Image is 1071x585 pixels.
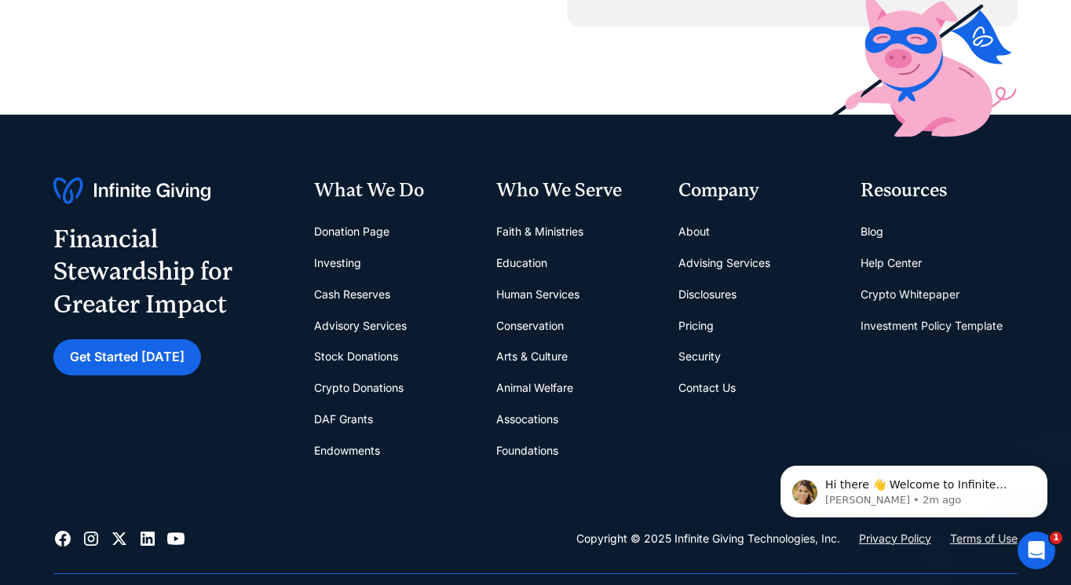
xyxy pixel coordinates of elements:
a: Cash Reserves [314,279,390,310]
div: Resources [861,177,1018,204]
div: Copyright © 2025 Infinite Giving Technologies, Inc. [576,529,840,548]
a: Faith & Ministries [496,216,583,247]
a: Contact Us [678,372,736,404]
a: Foundations [496,435,558,466]
a: Disclosures [678,279,737,310]
iframe: Intercom live chat [1018,532,1055,569]
a: Stock Donations [314,341,398,372]
a: Crypto Whitepaper [861,279,960,310]
a: Assocations [496,404,558,435]
a: Help Center [861,247,922,279]
a: Advisory Services [314,310,407,342]
span: 1 [1050,532,1062,544]
a: Pricing [678,310,714,342]
a: Security [678,341,721,372]
a: Get Started [DATE] [53,339,201,375]
div: Financial Stewardship for Greater Impact [53,223,289,321]
iframe: Intercom notifications message [757,433,1071,543]
a: Investment Policy Template [861,310,1003,342]
a: Advising Services [678,247,770,279]
a: Arts & Culture [496,341,568,372]
a: Animal Welfare [496,372,573,404]
div: Company [678,177,835,204]
a: Donation Page [314,216,389,247]
div: Who We Serve [496,177,653,204]
a: About [678,216,710,247]
a: DAF Grants [314,404,373,435]
div: What We Do [314,177,471,204]
a: Endowments [314,435,380,466]
a: Investing [314,247,361,279]
a: Education [496,247,547,279]
a: Blog [861,216,883,247]
a: Conservation [496,310,564,342]
a: Crypto Donations [314,372,404,404]
a: Human Services [496,279,579,310]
